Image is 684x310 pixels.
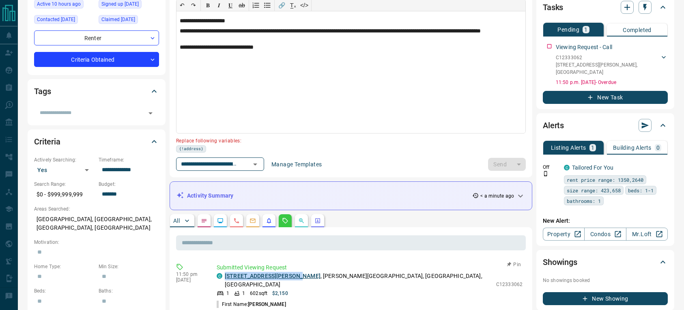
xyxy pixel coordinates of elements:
[225,273,320,279] a: [STREET_ADDRESS][PERSON_NAME]
[480,192,514,200] p: < a minute ago
[173,218,180,224] p: All
[34,263,95,270] p: Home Type:
[176,277,204,283] p: [DATE]
[187,192,233,200] p: Activity Summary
[543,116,668,135] div: Alerts
[34,132,159,151] div: Criteria
[543,256,577,269] h2: Showings
[556,43,612,52] p: Viewing Request - Call
[99,181,159,188] p: Budget:
[543,91,668,104] button: New Task
[656,145,660,151] p: 0
[556,61,660,76] p: [STREET_ADDRESS][PERSON_NAME] , [GEOGRAPHIC_DATA]
[99,263,159,270] p: Min Size:
[543,164,559,171] p: Off
[239,2,245,9] s: ab
[179,146,203,152] span: {!address}
[176,188,525,203] div: Activity Summary< a minute ago
[250,159,261,170] button: Open
[556,79,668,86] p: 11:50 p.m. [DATE] - Overdue
[145,108,156,119] button: Open
[496,281,523,288] p: C12333062
[34,82,159,101] div: Tags
[242,290,245,297] p: 1
[201,217,207,224] svg: Notes
[266,217,272,224] svg: Listing Alerts
[34,135,60,148] h2: Criteria
[176,135,520,145] p: Replace following variables:
[543,292,668,305] button: New Showing
[217,217,224,224] svg: Lead Browsing Activity
[613,145,652,151] p: Building Alerts
[314,217,321,224] svg: Agent Actions
[34,164,95,177] div: Yes
[551,145,586,151] p: Listing Alerts
[543,277,668,284] p: No showings booked
[34,239,159,246] p: Motivation:
[556,52,668,77] div: C12333062[STREET_ADDRESS][PERSON_NAME],[GEOGRAPHIC_DATA]
[543,228,585,241] a: Property
[34,15,95,26] div: Thu Sep 18 2025
[591,145,594,151] p: 1
[34,213,159,235] p: [GEOGRAPHIC_DATA], [GEOGRAPHIC_DATA], [GEOGRAPHIC_DATA], [GEOGRAPHIC_DATA]
[228,2,232,9] span: 𝐔
[488,158,526,171] div: split button
[567,176,643,184] span: rent price range: 1350,2640
[267,158,327,171] button: Manage Templates
[217,301,286,308] p: First Name:
[225,272,492,289] p: , [PERSON_NAME][GEOGRAPHIC_DATA], [GEOGRAPHIC_DATA], [GEOGRAPHIC_DATA]
[37,15,75,24] span: Contacted [DATE]
[99,15,159,26] div: Mon Dec 04 2023
[34,205,159,213] p: Areas Searched:
[99,156,159,164] p: Timeframe:
[282,217,288,224] svg: Requests
[250,290,267,297] p: 602 sqft
[226,290,229,297] p: 1
[99,287,159,295] p: Baths:
[543,252,668,272] div: Showings
[584,27,587,32] p: 1
[34,30,159,45] div: Renter
[298,217,305,224] svg: Opportunities
[217,263,523,272] p: Submitted Viewing Request
[34,156,95,164] p: Actively Searching:
[623,27,652,33] p: Completed
[101,15,135,24] span: Claimed [DATE]
[272,290,288,297] p: $2,150
[567,186,621,194] span: size range: 423,658
[250,217,256,224] svg: Emails
[543,119,564,132] h2: Alerts
[34,52,159,67] div: Criteria Obtained
[543,1,563,14] h2: Tasks
[626,228,668,241] a: Mr.Loft
[233,217,240,224] svg: Calls
[543,171,548,177] svg: Push Notification Only
[572,164,613,171] a: Tailored For You
[34,181,95,188] p: Search Range:
[557,27,579,32] p: Pending
[176,271,204,277] p: 11:50 pm
[34,188,95,201] p: $0 - $999,999,999
[584,228,626,241] a: Condos
[34,85,51,98] h2: Tags
[34,287,95,295] p: Beds:
[543,217,668,225] p: New Alert:
[564,165,570,170] div: condos.ca
[217,273,222,279] div: condos.ca
[556,54,660,61] p: C12333062
[567,197,601,205] span: bathrooms: 1
[502,261,526,268] button: Pin
[248,301,286,307] span: [PERSON_NAME]
[628,186,654,194] span: beds: 1-1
